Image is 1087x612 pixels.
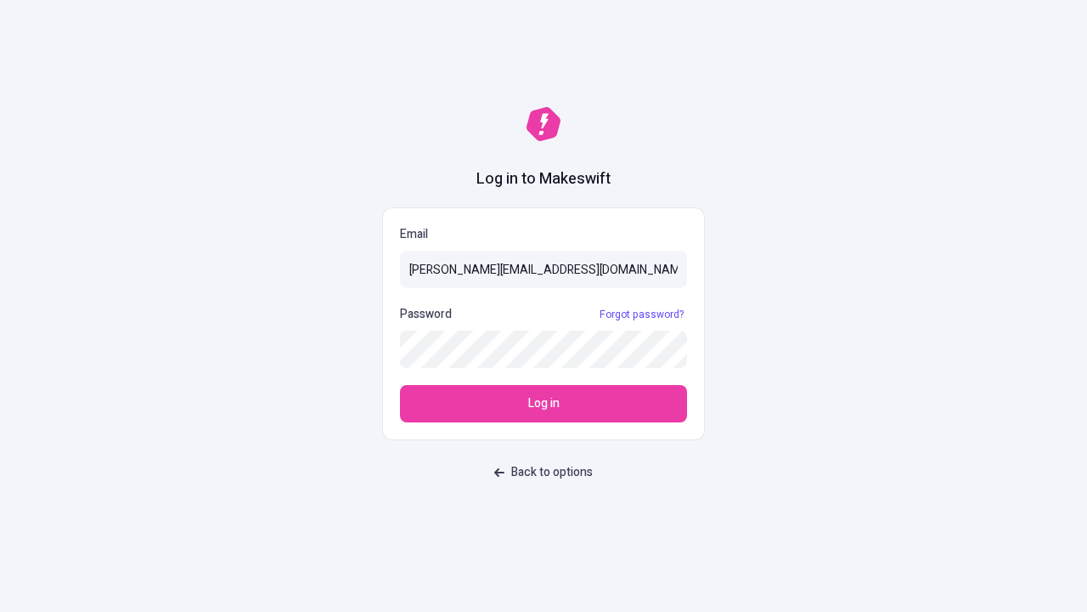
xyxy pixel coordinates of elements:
[476,168,611,190] h1: Log in to Makeswift
[400,385,687,422] button: Log in
[400,225,687,244] p: Email
[511,463,593,482] span: Back to options
[400,251,687,288] input: Email
[528,394,560,413] span: Log in
[484,457,603,488] button: Back to options
[596,308,687,321] a: Forgot password?
[400,305,452,324] p: Password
